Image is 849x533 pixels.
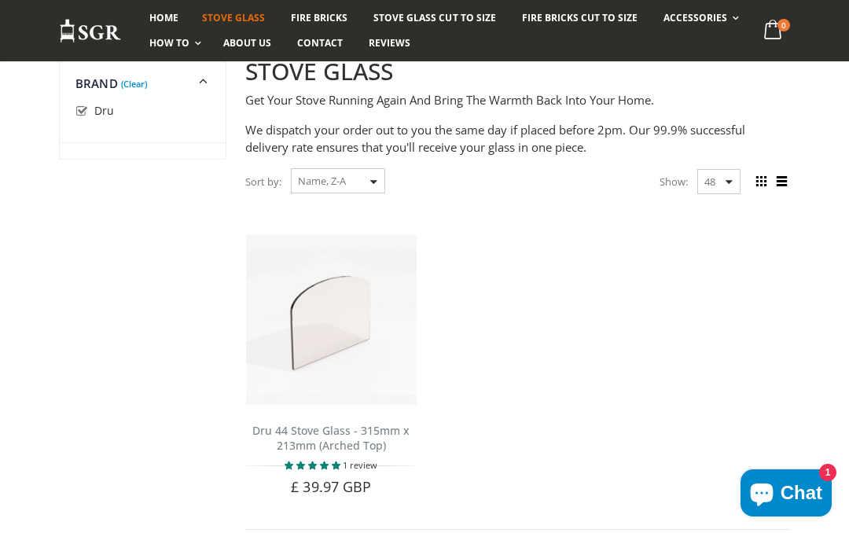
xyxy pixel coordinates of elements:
span: Accessories [663,11,727,24]
inbox-online-store-chat: Shopify online store chat [736,469,836,520]
span: Contact [297,36,343,50]
a: Stove Glass [190,6,277,31]
span: Reviews [369,36,410,50]
a: Reviews [357,31,422,56]
span: Dru [94,103,114,118]
h2: STOVE GLASS [245,56,790,88]
span: £ 39.97 GBP [291,477,371,496]
span: Show: [660,169,688,194]
span: About us [223,36,271,50]
span: 0 [777,19,790,31]
span: Home [149,11,178,24]
span: Grid view [752,173,770,190]
p: We dispatch your order out to you the same day if placed before 2pm. Our 99.9% successful deliver... [245,121,790,156]
span: Fire Bricks Cut To Size [522,11,638,24]
img: Dru 44 Arched Top Stove Glass [246,235,417,406]
span: List view [773,173,790,190]
span: Sort by: [245,168,281,196]
span: 5.00 stars [285,459,343,471]
a: Fire Bricks [279,6,359,31]
span: Stove Glass Cut To Size [373,11,495,24]
a: 0 [758,16,790,46]
span: Brand [75,75,118,91]
a: Home [138,6,190,31]
a: (Clear) [121,82,147,86]
span: Stove Glass [202,11,265,24]
a: Accessories [652,6,747,31]
span: 1 review [343,459,377,471]
a: Stove Glass Cut To Size [362,6,507,31]
img: Stove Glass Replacement [59,18,122,44]
a: About us [211,31,283,56]
a: Dru 44 Stove Glass - 315mm x 213mm (Arched Top) [252,423,410,453]
a: Fire Bricks Cut To Size [510,6,649,31]
p: Get Your Stove Running Again And Bring The Warmth Back Into Your Home. [245,91,790,109]
span: How To [149,36,189,50]
a: How To [138,31,209,56]
span: Fire Bricks [291,11,347,24]
a: Contact [285,31,355,56]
